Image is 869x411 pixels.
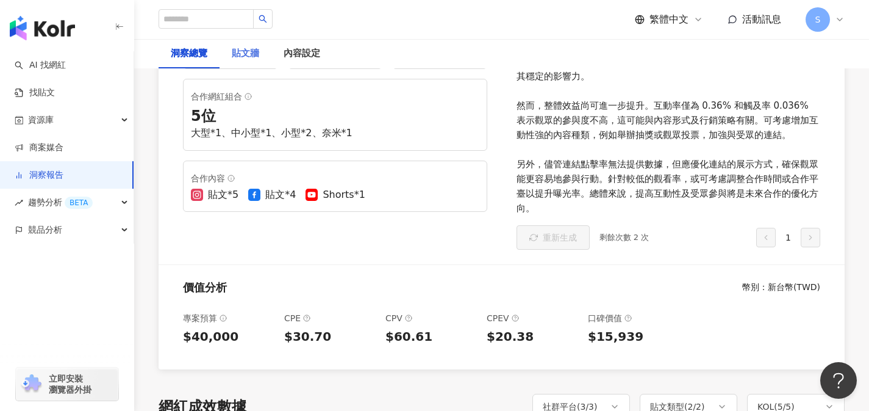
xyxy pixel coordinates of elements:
img: logo [10,16,75,40]
div: $20.38 [487,328,578,345]
div: 專案預算 [183,311,274,326]
div: 口碑價值 [588,311,679,326]
img: chrome extension [20,374,43,394]
iframe: Help Scout Beacon - Open [820,362,857,399]
span: 競品分析 [28,216,62,244]
span: S [815,13,821,26]
a: 洞察報告 [15,169,63,181]
div: 剩餘次數 2 次 [599,231,649,244]
button: 重新生成 [517,225,590,250]
div: $15,939 [588,328,679,345]
div: 洞察總覽 [171,46,207,61]
div: 內容設定 [284,46,320,61]
div: $40,000 [183,328,274,345]
a: 商案媒合 [15,142,63,154]
div: 價值分析 [183,280,227,295]
a: 找貼文 [15,87,55,99]
span: rise [15,198,23,207]
div: 5 位 [191,106,479,127]
div: CPE [284,311,376,326]
span: 活動訊息 [742,13,781,25]
div: Shorts*1 [323,188,365,202]
div: 合作內容 [191,171,479,186]
div: $60.61 [385,328,477,345]
div: $30.70 [284,328,376,345]
span: 資源庫 [28,106,54,134]
div: 合作網紅組合 [191,89,479,104]
div: CPV [385,311,477,326]
span: search [259,15,267,23]
div: CPEV [487,311,578,326]
span: 趨勢分析 [28,189,93,216]
div: BETA [65,197,93,209]
a: searchAI 找網紅 [15,59,66,71]
span: 立即安裝 瀏覽器外掛 [49,373,91,395]
div: 幣別 ： 新台幣 ( TWD ) [742,282,820,294]
div: 大型*1、中小型*1、小型*2、奈米*1 [191,126,479,140]
div: 貼文牆 [232,46,259,61]
span: 繁體中文 [649,13,688,26]
a: chrome extension立即安裝 瀏覽器外掛 [16,368,118,401]
div: 根據報告數據顯示，甜點類別的網紅合作中，表現最優異的是「Foodieeee Food」，在按讚數和留言數上均居於領先地位，顯示出其內容吸引了較高的觀眾互動。而「美食探險家」則在分享數及合作數量上... [517,25,821,216]
div: 1 [756,228,820,247]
